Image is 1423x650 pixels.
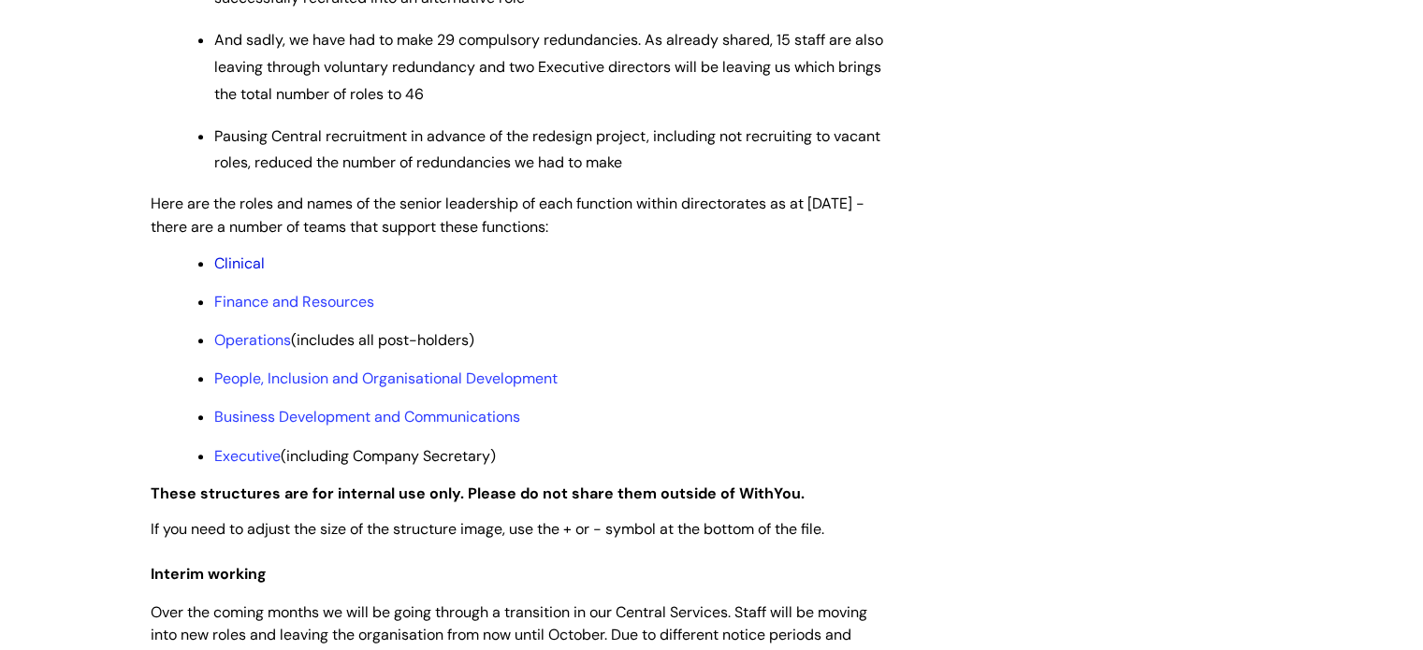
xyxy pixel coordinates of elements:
span: Here are the roles and names of the senior leadership of each function within directorates as at ... [151,194,864,237]
a: People, Inclusion and Organisational Development [214,368,558,388]
span: If you need to adjust the size of the structure image, use the + or - symbol at the bottom of the... [151,519,824,539]
a: Operations [214,330,291,350]
a: Executive [214,446,281,466]
a: Business Development and Communications [214,407,520,426]
span: (including Company Secretary) [214,446,496,466]
span: Interim working [151,564,267,584]
a: Finance and Resources [214,292,374,311]
strong: These structures are for internal use only. Please do not share them outside of WithYou. [151,484,805,503]
a: Clinical [214,253,265,273]
p: And sadly, we have had to make 29 compulsory redundancies. As already shared, 15 staff are also l... [214,27,890,108]
p: Pausing Central recruitment in advance of the redesign project, including not recruiting to vacan... [214,123,890,178]
span: (includes all post-holders) [214,330,474,350]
